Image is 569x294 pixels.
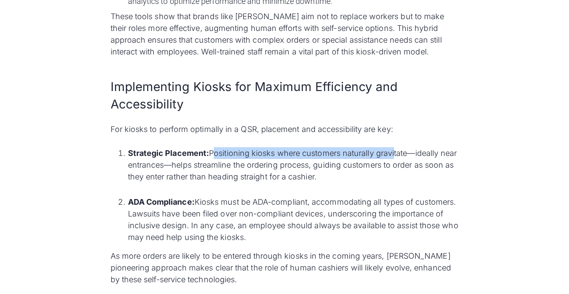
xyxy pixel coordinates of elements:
[128,197,195,206] strong: ADA Compliance:
[111,78,459,112] h2: Implementing Kiosks for Maximum Efficiency and Accessibility
[111,10,459,57] p: These tools show that brands like [PERSON_NAME] aim not to replace workers but to make their role...
[111,123,459,135] p: For kiosks to perform optimally in a QSR, placement and accessibility are key:
[128,196,459,243] li: Kiosks must be ADA-compliant, accommodating all types of customers. Lawsuits have been filed over...
[111,250,459,285] p: As more orders are likely to be entered through kiosks in the coming years, [PERSON_NAME] pioneer...
[128,149,209,158] strong: Strategic Placement:
[128,147,459,194] li: Positioning kiosks where customers naturally gravitate—ideally near entrances—helps streamline th...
